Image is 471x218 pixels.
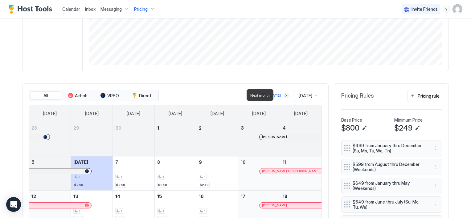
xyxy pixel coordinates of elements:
[157,194,162,199] span: 15
[196,191,238,202] a: October 16, 2025
[432,163,440,171] button: More options
[62,91,93,100] button: Airbnb
[155,191,196,202] a: October 15, 2025
[79,175,80,179] span: 1
[361,124,368,132] button: Edit
[204,105,230,122] a: Thursday
[262,169,319,173] span: [PERSON_NAME] And [PERSON_NAME]
[353,143,426,154] span: $439 from January thru December (Su, Mo, Tu, We, Th)
[432,201,440,208] button: More options
[246,105,272,122] a: Friday
[262,203,287,207] span: [PERSON_NAME]
[113,191,154,202] a: October 14, 2025
[71,156,113,190] td: October 6, 2025
[262,203,319,207] div: [PERSON_NAME]
[9,5,55,14] div: Host Tools Logo
[199,194,204,199] span: 16
[29,191,71,202] a: October 12, 2025
[432,144,440,152] div: menu
[394,123,412,133] span: $249
[238,191,280,202] a: October 17, 2025
[341,196,442,213] div: $649 from June thru July (Su, Mo, Tu, We) menu
[94,91,125,100] button: VRBO
[79,209,80,213] span: 1
[394,117,423,123] span: Minimum Price
[238,122,280,156] td: October 3, 2025
[283,194,287,199] span: 18
[353,199,426,210] span: $649 from June thru July (Su, Mo, Tu, We)
[113,156,154,190] td: October 7, 2025
[115,125,121,131] span: 30
[443,6,450,13] div: menu
[162,105,188,122] a: Wednesday
[211,111,224,116] span: [DATE]
[73,125,79,131] span: 29
[299,93,312,99] span: [DATE]
[100,6,122,12] span: Messaging
[432,163,440,171] div: menu
[280,122,322,134] a: October 4, 2025
[199,159,202,165] span: 9
[238,156,280,190] td: October 10, 2025
[432,144,440,152] button: More options
[169,111,182,116] span: [DATE]
[196,156,238,190] td: October 9, 2025
[341,178,442,194] div: $649 from January thru May (Weekends) menu
[250,93,270,98] span: Next month
[162,175,164,179] span: 1
[29,122,71,134] a: September 28, 2025
[71,122,113,156] td: September 29, 2025
[288,105,314,122] a: Saturday
[432,182,440,189] div: menu
[241,125,244,131] span: 3
[262,135,287,139] span: [PERSON_NAME]
[30,91,61,100] button: All
[241,159,246,165] span: 10
[432,201,440,208] div: menu
[353,162,426,172] span: $599 from August thru December (Weekends)
[280,122,322,156] td: October 4, 2025
[280,156,322,168] a: October 11, 2025
[204,209,206,213] span: 1
[31,159,35,165] span: 5
[85,111,99,116] span: [DATE]
[43,111,57,116] span: [DATE]
[62,6,80,12] span: Calendar
[126,91,157,100] button: Direct
[154,156,196,190] td: October 8, 2025
[127,111,140,116] span: [DATE]
[268,92,282,99] button: [DATE]
[432,182,440,189] button: More options
[115,194,120,199] span: 14
[252,111,266,116] span: [DATE]
[73,194,78,199] span: 13
[283,92,289,99] button: Next month
[196,122,238,156] td: October 2, 2025
[155,122,196,134] a: October 1, 2025
[268,93,281,98] div: [DATE]
[283,159,286,165] span: 11
[341,159,442,175] div: $599 from August thru December (Weekends) menu
[157,159,160,165] span: 8
[115,159,118,165] span: 7
[107,93,119,99] span: VRBO
[241,194,245,199] span: 17
[280,191,322,202] a: October 18, 2025
[37,105,63,122] a: Sunday
[29,156,71,190] td: October 5, 2025
[280,156,322,190] td: October 11, 2025
[6,197,21,212] div: Open Intercom Messenger
[121,209,122,213] span: 1
[199,125,202,131] span: 2
[85,6,96,12] a: Inbox
[238,156,280,168] a: October 10, 2025
[74,183,83,187] span: $249
[294,111,308,116] span: [DATE]
[155,156,196,168] a: October 8, 2025
[121,175,122,179] span: 1
[238,122,280,134] a: October 3, 2025
[134,6,148,12] span: Pricing
[412,6,438,12] span: Invite Friends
